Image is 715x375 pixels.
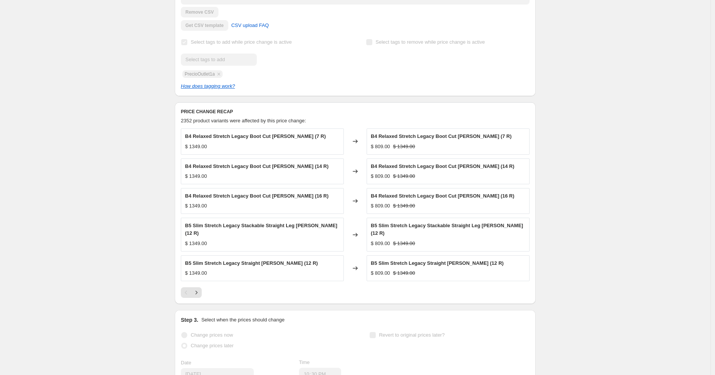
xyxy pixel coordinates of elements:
[191,332,233,338] span: Change prices now
[181,360,191,366] span: Date
[191,39,292,45] span: Select tags to add while price change is active
[393,172,415,180] strike: $ 1349.00
[371,202,390,210] div: $ 809.00
[185,240,207,247] div: $ 1349.00
[371,172,390,180] div: $ 809.00
[185,143,207,150] div: $ 1349.00
[379,332,445,338] span: Revert to original prices later?
[181,316,198,324] h2: Step 3.
[185,193,329,199] span: B4 Relaxed Stretch Legacy Boot Cut [PERSON_NAME] (16 R)
[393,202,415,210] strike: $ 1349.00
[371,133,512,139] span: B4 Relaxed Stretch Legacy Boot Cut [PERSON_NAME] (7 R)
[371,163,514,169] span: B4 Relaxed Stretch Legacy Boot Cut [PERSON_NAME] (14 R)
[185,133,326,139] span: B4 Relaxed Stretch Legacy Boot Cut [PERSON_NAME] (7 R)
[299,359,310,365] span: Time
[371,240,390,247] div: $ 809.00
[181,109,530,115] h6: PRICE CHANGE RECAP
[371,223,523,236] span: B5 Slim Stretch Legacy Stackable Straight Leg [PERSON_NAME] (12 R)
[371,269,390,277] div: $ 809.00
[201,316,285,324] p: Select when the prices should change
[376,39,485,45] span: Select tags to remove while price change is active
[181,287,202,298] nav: Pagination
[181,54,257,66] input: Select tags to add
[393,269,415,277] strike: $ 1349.00
[191,343,234,348] span: Change prices later
[185,223,337,236] span: B5 Slim Stretch Legacy Stackable Straight Leg [PERSON_NAME] (12 R)
[231,22,269,29] span: CSV upload FAQ
[371,143,390,150] div: $ 809.00
[185,172,207,180] div: $ 1349.00
[393,240,415,247] strike: $ 1349.00
[191,287,202,298] button: Next
[371,260,504,266] span: B5 Slim Stretch Legacy Straight [PERSON_NAME] (12 R)
[185,202,207,210] div: $ 1349.00
[185,163,329,169] span: B4 Relaxed Stretch Legacy Boot Cut [PERSON_NAME] (14 R)
[181,118,306,123] span: 2352 product variants were affected by this price change:
[393,143,415,150] strike: $ 1349.00
[185,269,207,277] div: $ 1349.00
[371,193,514,199] span: B4 Relaxed Stretch Legacy Boot Cut [PERSON_NAME] (16 R)
[185,260,318,266] span: B5 Slim Stretch Legacy Straight [PERSON_NAME] (12 R)
[227,19,274,32] a: CSV upload FAQ
[181,83,235,89] a: How does tagging work?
